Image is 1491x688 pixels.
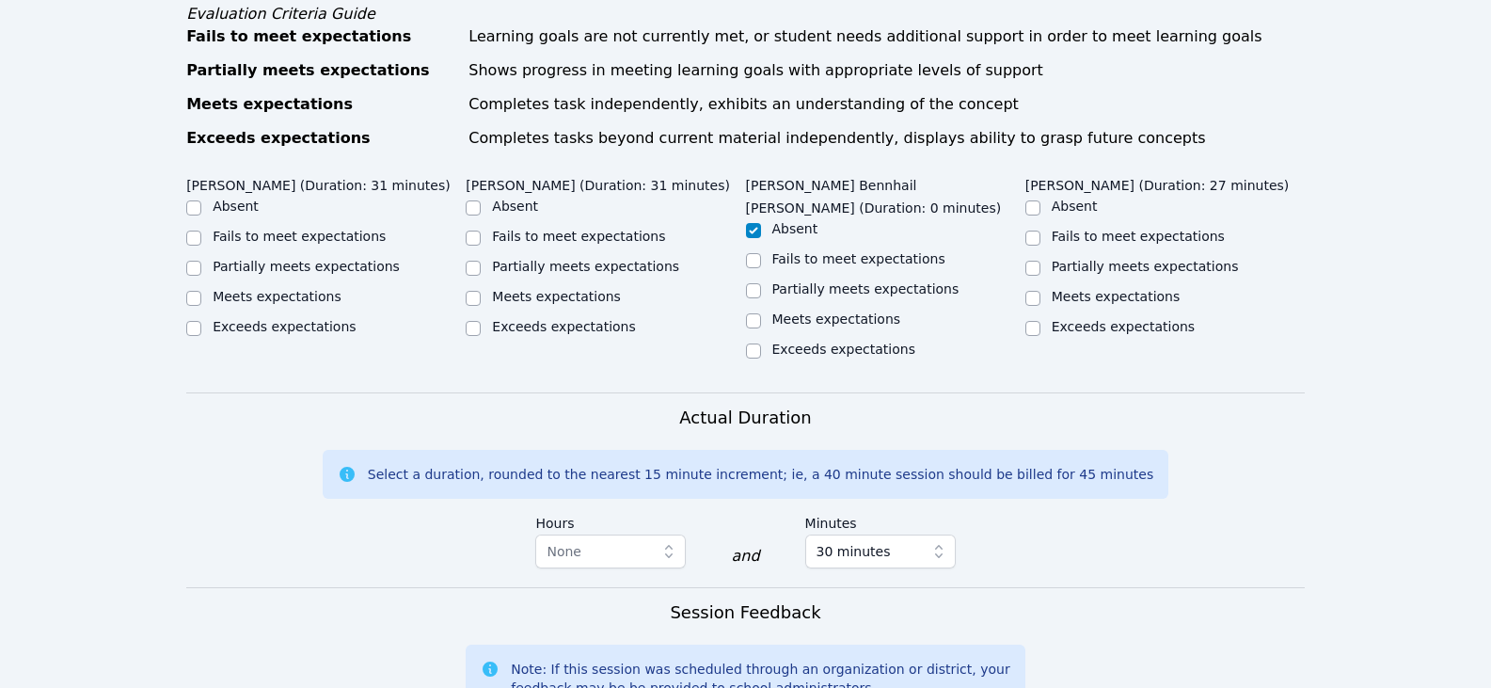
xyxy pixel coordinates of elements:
label: Partially meets expectations [772,281,960,296]
div: and [731,545,759,568]
div: Fails to meet expectations [186,25,457,48]
h3: Actual Duration [679,405,811,431]
div: Shows progress in meeting learning goals with appropriate levels of support [468,59,1305,82]
div: Meets expectations [186,93,457,116]
h3: Session Feedback [670,600,820,626]
label: Absent [1052,199,1098,214]
legend: [PERSON_NAME] (Duration: 31 minutes) [186,168,451,197]
legend: [PERSON_NAME] (Duration: 31 minutes) [466,168,730,197]
label: Meets expectations [492,289,621,304]
label: Fails to meet expectations [213,229,386,244]
label: Partially meets expectations [492,259,679,274]
label: Absent [492,199,538,214]
label: Fails to meet expectations [772,251,945,266]
label: Hours [535,506,686,535]
button: None [535,535,686,568]
div: Exceeds expectations [186,127,457,150]
label: Partially meets expectations [213,259,400,274]
label: Meets expectations [213,289,341,304]
label: Minutes [805,506,956,535]
span: 30 minutes [817,540,891,563]
div: Select a duration, rounded to the nearest 15 minute increment; ie, a 40 minute session should be ... [368,465,1153,484]
label: Meets expectations [1052,289,1181,304]
label: Exceeds expectations [213,319,356,334]
label: Exceeds expectations [492,319,635,334]
label: Meets expectations [772,312,901,327]
legend: [PERSON_NAME] Bennhail [PERSON_NAME] (Duration: 0 minutes) [746,168,1025,219]
div: Learning goals are not currently met, or student needs additional support in order to meet learni... [468,25,1305,48]
label: Absent [213,199,259,214]
div: Evaluation Criteria Guide [186,3,1305,25]
label: Absent [772,221,818,236]
label: Fails to meet expectations [492,229,665,244]
span: None [547,544,581,559]
div: Partially meets expectations [186,59,457,82]
label: Exceeds expectations [772,342,915,357]
button: 30 minutes [805,535,956,568]
div: Completes task independently, exhibits an understanding of the concept [468,93,1305,116]
div: Completes tasks beyond current material independently, displays ability to grasp future concepts [468,127,1305,150]
label: Fails to meet expectations [1052,229,1225,244]
label: Exceeds expectations [1052,319,1195,334]
legend: [PERSON_NAME] (Duration: 27 minutes) [1025,168,1290,197]
label: Partially meets expectations [1052,259,1239,274]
